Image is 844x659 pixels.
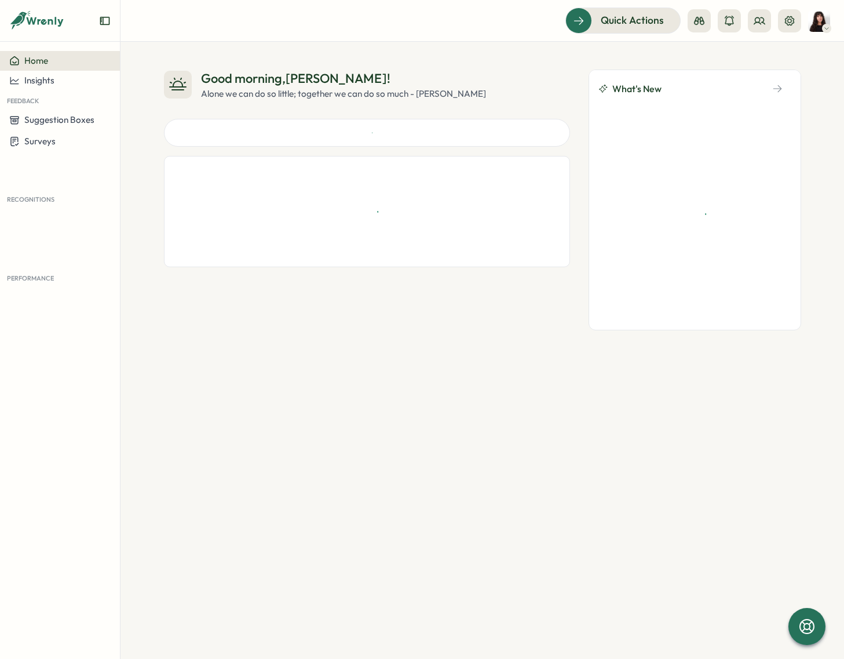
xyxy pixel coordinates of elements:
[601,13,664,28] span: Quick Actions
[24,55,48,66] span: Home
[201,70,486,88] div: Good morning , [PERSON_NAME] !
[24,136,56,147] span: Surveys
[24,75,54,86] span: Insights
[24,115,94,126] span: Suggestion Boxes
[201,88,486,100] div: Alone we can do so little; together we can do so much - [PERSON_NAME]
[99,15,111,27] button: Expand sidebar
[808,10,830,32] img: Kelly Rosa
[565,8,681,33] button: Quick Actions
[612,82,662,96] span: What's New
